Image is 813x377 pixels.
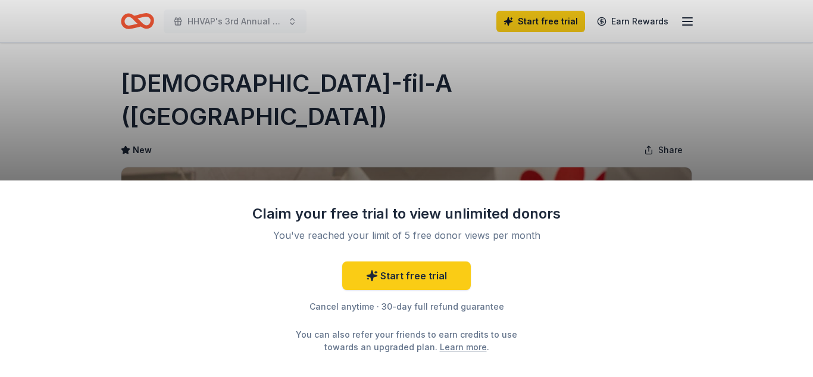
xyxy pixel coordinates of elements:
a: Start free trial [342,261,471,290]
div: You can also refer your friends to earn credits to use towards an upgraded plan. . [285,328,528,353]
div: Cancel anytime · 30-day full refund guarantee [252,300,561,314]
div: Claim your free trial to view unlimited donors [252,204,561,223]
div: You've reached your limit of 5 free donor views per month [266,228,547,242]
a: Learn more [440,341,487,353]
